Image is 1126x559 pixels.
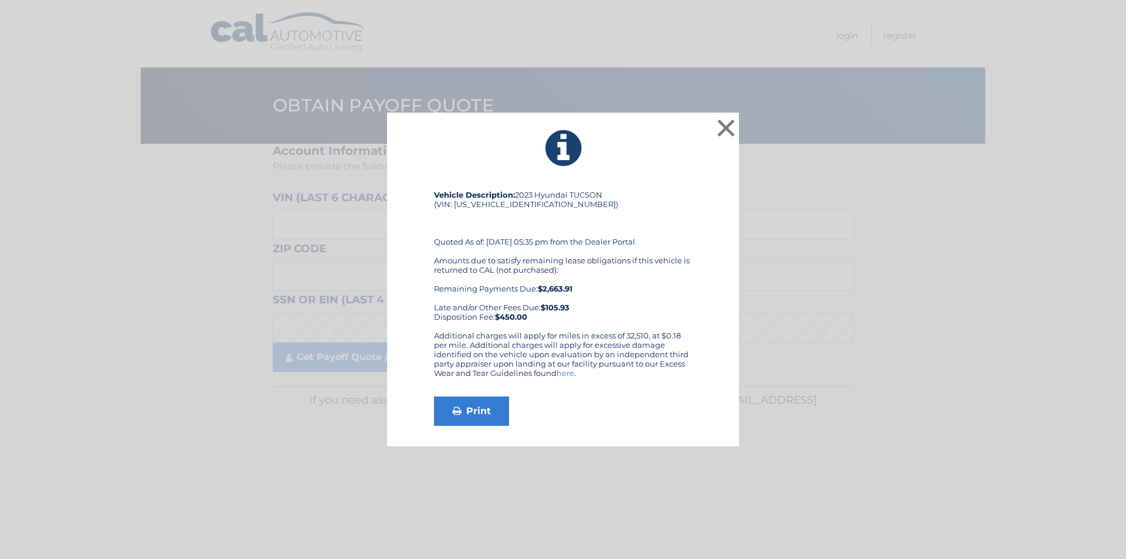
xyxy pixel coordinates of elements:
div: Amounts due to satisfy remaining lease obligations if this vehicle is returned to CAL (not purcha... [434,256,692,321]
strong: $450.00 [495,312,527,321]
button: × [714,116,738,140]
b: $2,663.91 [538,284,572,293]
div: Additional charges will apply for miles in excess of 32,510, at $0.18 per mile. Additional charge... [434,331,692,387]
b: $105.93 [541,303,569,312]
a: here [557,368,574,378]
strong: Vehicle Description: [434,190,515,199]
a: Print [434,397,509,426]
div: 2023 Hyundai TUCSON (VIN: [US_VEHICLE_IDENTIFICATION_NUMBER]) Quoted As of: [DATE] 05:35 pm from ... [434,190,692,331]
